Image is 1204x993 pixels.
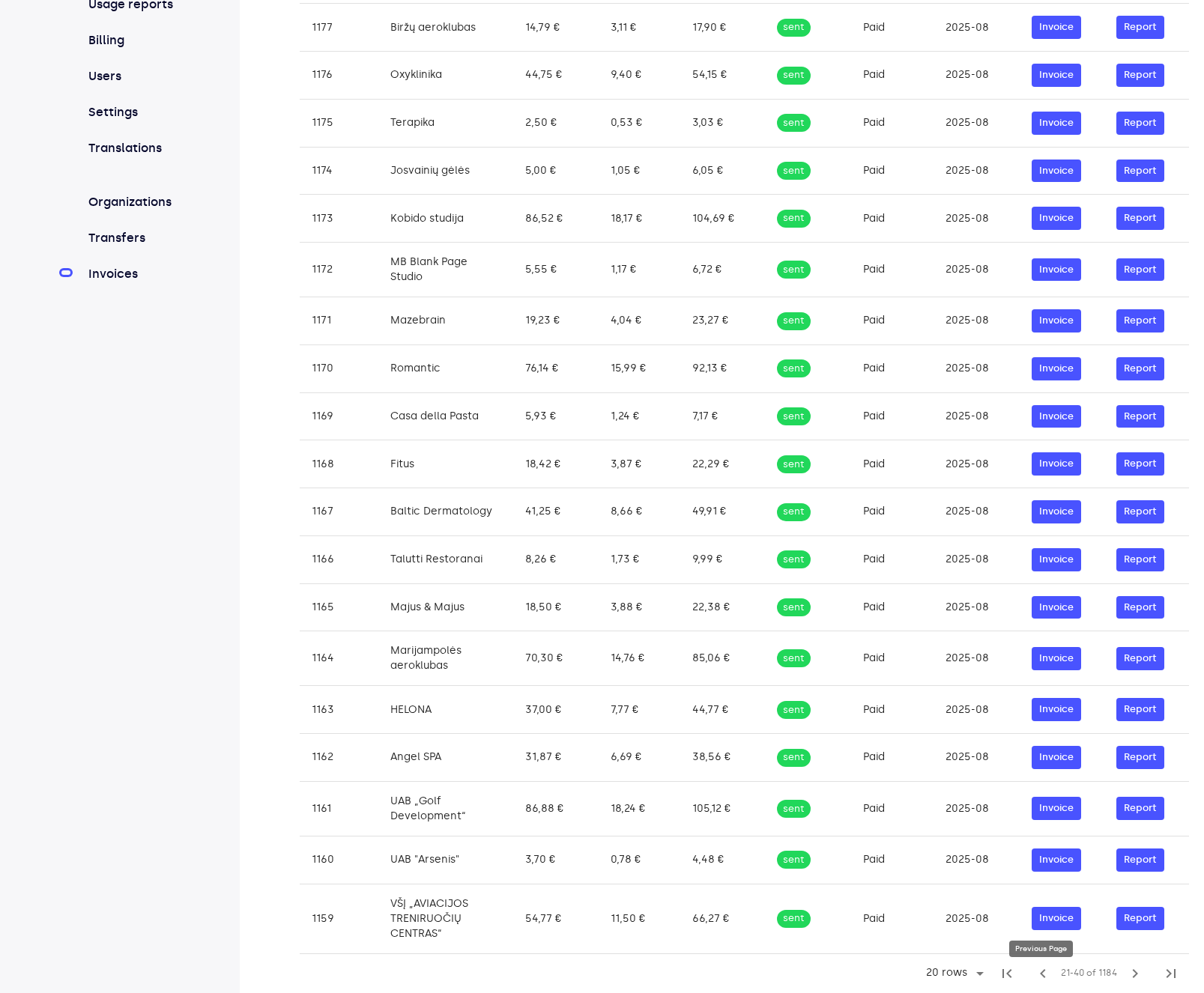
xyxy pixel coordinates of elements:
[1116,596,1164,619] button: Report
[1124,455,1157,473] span: Report
[1032,258,1081,282] button: Invoice
[1039,503,1074,520] span: Invoice
[599,884,681,953] td: 11,50 €
[1116,500,1164,523] button: Report
[934,297,1020,345] td: 2025-08
[1039,360,1074,377] span: Invoice
[851,734,934,782] td: Paid
[934,734,1020,782] td: 2025-08
[851,583,934,631] td: Paid
[934,631,1020,686] td: 2025-08
[513,686,599,734] td: 37,00 €
[1116,548,1164,571] button: Report
[1032,647,1081,670] button: Invoice
[777,68,811,82] span: sent
[1124,210,1157,227] span: Report
[680,243,765,297] td: 6,72 €
[390,116,435,129] a: Terapika
[1124,360,1157,377] span: Report
[1061,966,1117,981] span: 21-40 of 1184
[934,535,1020,583] td: 2025-08
[851,52,934,100] td: Paid
[513,195,599,243] td: 86,52 €
[851,147,934,195] td: Paid
[390,314,446,327] a: Mazebrain
[599,836,681,884] td: 0,78 €
[1116,650,1164,663] a: Report
[1039,551,1074,568] span: Invoice
[390,703,432,716] a: HELONA
[1116,455,1164,468] a: Report
[300,686,378,734] td: 1163
[1116,452,1164,476] button: Report
[599,631,681,686] td: 14,76 €
[513,440,599,488] td: 18,42 €
[851,440,934,488] td: Paid
[1032,599,1081,612] a: Invoice
[599,195,681,243] td: 18,17 €
[1124,163,1157,180] span: Report
[1032,596,1081,619] button: Invoice
[513,243,599,297] td: 5,55 €
[1032,261,1081,274] a: Invoice
[1032,551,1081,564] a: Invoice
[777,853,811,867] span: sent
[300,195,378,243] td: 1173
[1117,956,1153,992] span: Next Page
[680,583,765,631] td: 22,38 €
[1116,408,1164,421] a: Report
[1032,163,1081,175] a: Invoice
[934,195,1020,243] td: 2025-08
[1039,408,1074,425] span: Invoice
[934,4,1020,52] td: 2025-08
[390,853,459,866] a: UAB "Arsenis"
[934,243,1020,297] td: 2025-08
[777,263,811,277] span: sent
[1116,309,1164,332] button: Report
[1032,503,1081,516] a: Invoice
[934,392,1020,440] td: 2025-08
[1032,16,1081,39] button: Invoice
[390,410,479,422] a: Casa della Pasta
[680,147,765,195] td: 6,05 €
[300,297,378,345] td: 1171
[1039,455,1074,473] span: Invoice
[390,212,464,225] a: Kobido studija
[390,795,465,822] a: UAB „Golf Development“
[1116,851,1164,864] a: Report
[1116,312,1164,325] a: Report
[1032,67,1081,79] a: Invoice
[1032,408,1081,421] a: Invoice
[85,31,185,49] a: Billing
[85,265,185,283] a: Invoices
[777,362,811,376] span: sent
[1126,965,1144,983] span: chevron_right
[1116,910,1164,923] a: Report
[599,583,681,631] td: 3,88 €
[513,884,599,953] td: 54,77 €
[1032,452,1081,476] button: Invoice
[1124,701,1157,718] span: Report
[777,652,811,666] span: sent
[513,836,599,884] td: 3,70 €
[1034,965,1052,983] span: chevron_left
[390,164,470,177] a: Josvainių gėlės
[390,255,468,283] a: MB Blank Page Studio
[1124,312,1157,330] span: Report
[1032,309,1081,332] button: Invoice
[513,583,599,631] td: 18,50 €
[851,243,934,297] td: Paid
[599,392,681,440] td: 1,24 €
[934,488,1020,536] td: 2025-08
[1116,746,1164,769] button: Report
[1032,405,1081,428] button: Invoice
[1124,115,1157,132] span: Report
[1124,910,1157,927] span: Report
[777,703,811,717] span: sent
[934,147,1020,195] td: 2025-08
[934,884,1020,953] td: 2025-08
[1116,801,1164,813] a: Report
[998,965,1016,983] span: first_page
[513,147,599,195] td: 5,00 €
[1032,749,1081,762] a: Invoice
